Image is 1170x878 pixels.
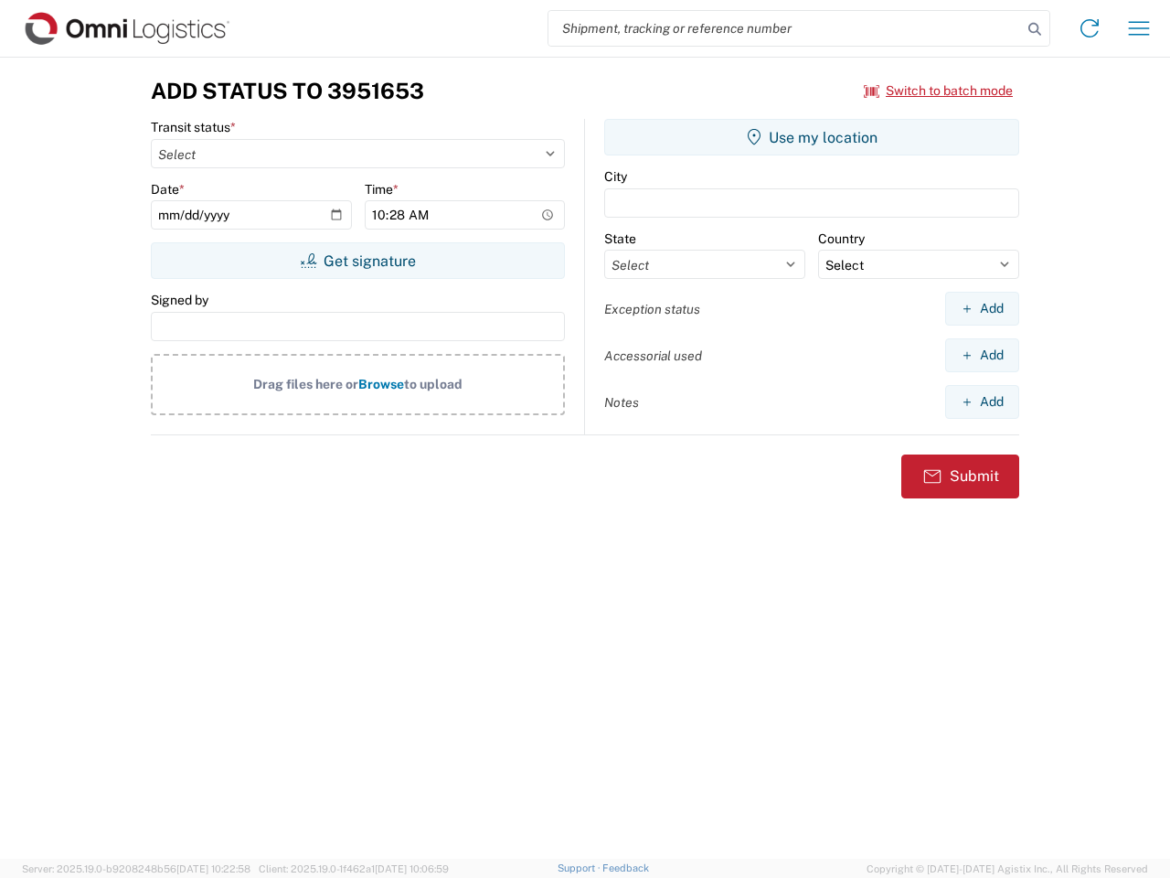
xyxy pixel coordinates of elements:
[548,11,1022,46] input: Shipment, tracking or reference number
[602,862,649,873] a: Feedback
[867,861,1148,877] span: Copyright © [DATE]-[DATE] Agistix Inc., All Rights Reserved
[253,377,358,391] span: Drag files here or
[818,230,865,247] label: Country
[358,377,404,391] span: Browse
[901,455,1019,498] button: Submit
[604,230,636,247] label: State
[151,78,424,104] h3: Add Status to 3951653
[864,76,1013,106] button: Switch to batch mode
[945,292,1019,326] button: Add
[151,181,185,198] label: Date
[151,242,565,279] button: Get signature
[22,863,250,874] span: Server: 2025.19.0-b9208248b56
[558,862,603,873] a: Support
[604,119,1019,155] button: Use my location
[604,301,700,317] label: Exception status
[604,348,702,364] label: Accessorial used
[945,338,1019,372] button: Add
[365,181,399,198] label: Time
[151,292,208,308] label: Signed by
[375,863,449,874] span: [DATE] 10:06:59
[151,119,236,135] label: Transit status
[604,394,639,411] label: Notes
[945,385,1019,419] button: Add
[404,377,463,391] span: to upload
[604,168,627,185] label: City
[176,863,250,874] span: [DATE] 10:22:58
[259,863,449,874] span: Client: 2025.19.0-1f462a1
